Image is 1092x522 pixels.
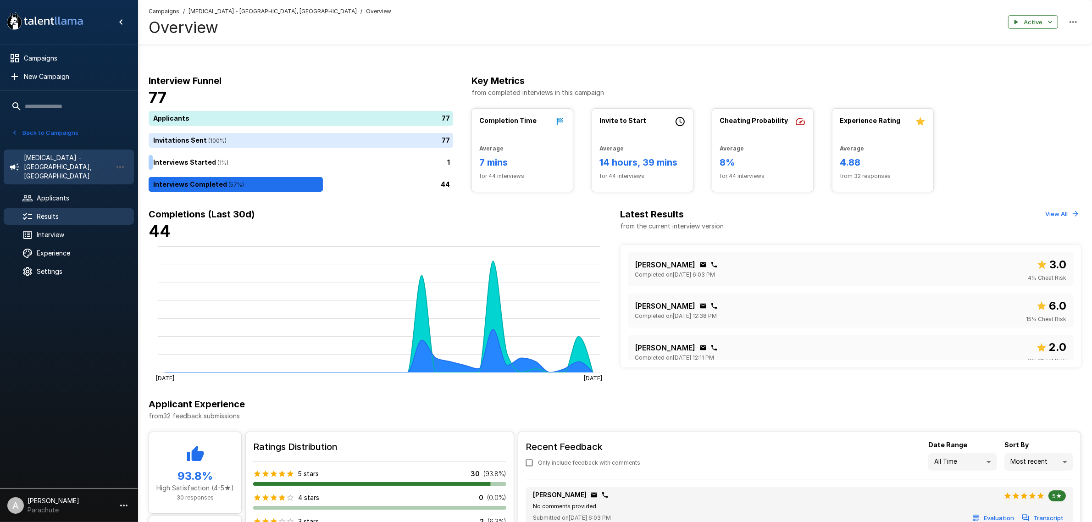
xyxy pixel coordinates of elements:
b: Sort By [1004,441,1029,449]
span: 30 responses [177,494,214,501]
span: 4 % Cheat Risk [1028,273,1066,283]
h4: Overview [149,18,391,37]
b: Cheating Probability [720,117,788,124]
button: View All [1043,207,1081,221]
span: 15 % Cheat Risk [1026,315,1066,324]
p: ( 0.0 %) [487,493,506,502]
p: 77 [442,114,450,123]
h5: 93.8 % [156,469,234,483]
b: Completions (Last 30d) [149,209,255,220]
b: Date Range [928,441,967,449]
b: Average [720,145,744,152]
b: Average [599,145,624,152]
b: Experience Rating [840,117,900,124]
b: Applicant Experience [149,399,245,410]
div: Click to copy [699,302,707,310]
p: [PERSON_NAME] [635,342,696,353]
h6: Ratings Distribution [253,439,506,454]
div: Click to copy [710,261,718,268]
div: Click to copy [699,261,707,268]
b: 2.0 [1049,340,1066,354]
p: 44 [441,180,450,189]
div: Click to copy [590,491,598,499]
span: Overall score out of 10 [1036,339,1066,356]
p: 77 [442,136,450,145]
p: ( 93.8 %) [483,469,506,478]
span: Only include feedback with comments [538,458,640,467]
p: [PERSON_NAME] [533,490,587,500]
span: from 32 responses [840,172,926,181]
b: 3.0 [1049,258,1066,271]
span: Overall score out of 10 [1036,297,1066,315]
b: 6.0 [1049,299,1066,312]
span: for 44 interviews [720,172,806,181]
b: Interview Funnel [149,75,222,86]
tspan: [DATE] [584,374,602,381]
b: Average [479,145,504,152]
b: 77 [149,88,166,107]
p: High Satisfaction (4-5★) [156,483,234,493]
p: 5 stars [298,469,319,478]
p: 1 [447,158,450,167]
p: from completed interviews in this campaign [471,88,1081,97]
b: Invite to Start [599,117,646,124]
p: 30 [471,469,480,478]
p: 4 stars [298,493,319,502]
span: Completed on [DATE] 6:03 PM [635,270,715,279]
h6: 4.88 [840,155,926,170]
p: from 32 feedback submissions [149,411,1081,421]
span: for 44 interviews [479,172,565,181]
h6: 7 mins [479,155,565,170]
b: Latest Results [621,209,684,220]
div: Click to copy [710,344,718,351]
p: from the current interview version [621,222,724,231]
h6: 8% [720,155,806,170]
span: No comments provided. [533,503,598,510]
button: Active [1008,15,1058,29]
span: Completed on [DATE] 12:11 PM [635,353,715,362]
span: Overall score out of 10 [1037,256,1066,273]
span: 6 % Cheat Risk [1028,356,1066,366]
div: Click to copy [710,302,718,310]
div: Most recent [1004,453,1073,471]
p: [PERSON_NAME] [635,300,696,311]
div: All Time [928,453,997,471]
h6: Recent Feedback [526,439,648,454]
div: Click to copy [699,344,707,351]
tspan: [DATE] [156,374,174,381]
span: 5★ [1048,492,1066,500]
p: 0 [479,493,483,502]
h6: 14 hours, 39 mins [599,155,686,170]
b: Key Metrics [471,75,525,86]
b: Completion Time [479,117,537,124]
b: 44 [149,222,171,240]
span: for 44 interviews [599,172,686,181]
div: Click to copy [601,491,609,499]
p: [PERSON_NAME] [635,259,696,270]
span: Completed on [DATE] 12:38 PM [635,311,717,321]
b: Average [840,145,864,152]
